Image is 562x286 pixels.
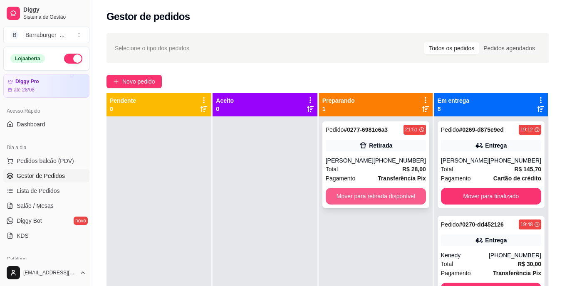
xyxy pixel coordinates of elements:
[17,187,60,195] span: Lista de Pedidos
[489,251,541,259] div: [PHONE_NUMBER]
[402,166,426,173] strong: R$ 28,00
[3,229,89,242] a: KDS
[25,31,64,39] div: Barraburger_ ...
[10,31,19,39] span: B
[441,259,453,269] span: Total
[3,104,89,118] div: Acesso Rápido
[326,188,426,205] button: Mover para retirada disponível
[485,141,507,150] div: Entrega
[113,79,119,84] span: plus
[485,236,507,244] div: Entrega
[17,217,42,225] span: Diggy Bot
[326,165,338,174] span: Total
[10,54,45,63] div: Loja aberta
[322,96,355,105] p: Preparando
[322,105,355,113] p: 1
[106,75,162,88] button: Novo pedido
[459,126,503,133] strong: # 0269-d875e9ed
[216,105,234,113] p: 0
[326,174,356,183] span: Pagamento
[489,156,541,165] div: [PHONE_NUMBER]
[517,261,541,267] strong: R$ 30,00
[424,42,479,54] div: Todos os pedidos
[326,156,374,165] div: [PERSON_NAME]
[3,141,89,154] div: Dia a dia
[3,199,89,212] a: Salão / Mesas
[3,154,89,168] button: Pedidos balcão (PDV)
[23,14,86,20] span: Sistema de Gestão
[520,221,533,228] div: 19:48
[17,232,29,240] span: KDS
[23,269,76,276] span: [EMAIL_ADDRESS][DOMAIN_NAME]
[405,126,418,133] div: 21:51
[514,166,541,173] strong: R$ 145,70
[493,175,541,182] strong: Cartão de crédito
[3,169,89,182] a: Gestor de Pedidos
[378,175,426,182] strong: Transferência Pix
[17,172,65,180] span: Gestor de Pedidos
[374,156,426,165] div: [PHONE_NUMBER]
[17,157,74,165] span: Pedidos balcão (PDV)
[14,86,35,93] article: até 28/08
[441,165,453,174] span: Total
[110,96,136,105] p: Pendente
[64,54,82,64] button: Alterar Status
[17,202,54,210] span: Salão / Mesas
[438,105,469,113] p: 8
[438,96,469,105] p: Em entrega
[3,3,89,23] a: DiggySistema de Gestão
[520,126,533,133] div: 19:12
[441,221,459,228] span: Pedido
[110,105,136,113] p: 0
[441,188,541,205] button: Mover para finalizado
[216,96,234,105] p: Aceito
[115,44,189,53] span: Selecione o tipo dos pedidos
[344,126,388,133] strong: # 0277-6981c6a3
[459,221,503,228] strong: # 0270-dd452126
[441,156,489,165] div: [PERSON_NAME]
[3,27,89,43] button: Select a team
[326,126,344,133] span: Pedido
[17,120,45,128] span: Dashboard
[441,251,489,259] div: Kenedy
[3,118,89,131] a: Dashboard
[441,126,459,133] span: Pedido
[106,10,190,23] h2: Gestor de pedidos
[122,77,155,86] span: Novo pedido
[441,269,471,278] span: Pagamento
[3,184,89,197] a: Lista de Pedidos
[479,42,540,54] div: Pedidos agendados
[15,79,39,85] article: Diggy Pro
[441,174,471,183] span: Pagamento
[3,74,89,98] a: Diggy Proaté 28/08
[493,270,541,276] strong: Transferência Pix
[3,214,89,227] a: Diggy Botnovo
[369,141,392,150] div: Retirada
[3,263,89,283] button: [EMAIL_ADDRESS][DOMAIN_NAME]
[23,6,86,14] span: Diggy
[3,252,89,266] div: Catálogo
